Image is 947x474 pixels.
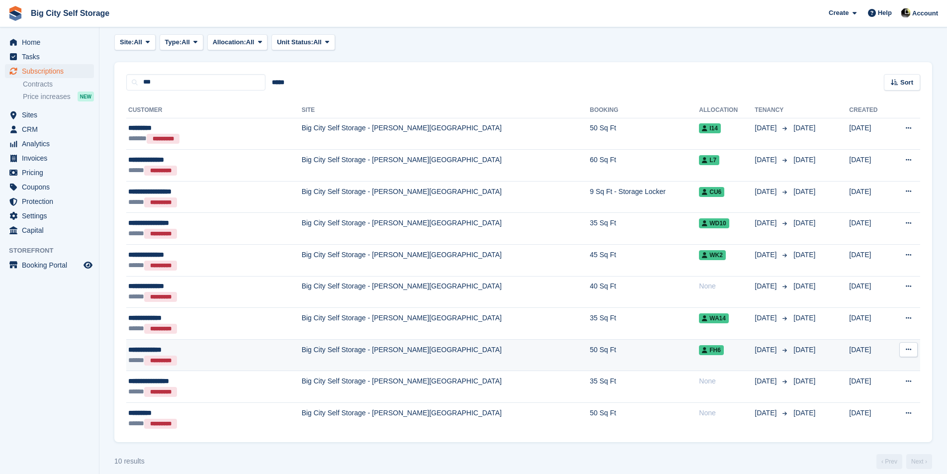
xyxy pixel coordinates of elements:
[271,34,335,51] button: Unit Status: All
[874,454,934,469] nav: Page
[755,313,778,323] span: [DATE]
[755,250,778,260] span: [DATE]
[302,276,590,308] td: Big City Self Storage - [PERSON_NAME][GEOGRAPHIC_DATA]
[699,408,755,418] div: None
[590,308,699,340] td: 35 Sq Ft
[793,124,815,132] span: [DATE]
[699,376,755,386] div: None
[22,166,82,180] span: Pricing
[755,376,778,386] span: [DATE]
[8,6,23,21] img: stora-icon-8386f47178a22dfd0bd8f6a31ec36ba5ce8667c1dd55bd0f319d3a0aa187defe.svg
[755,218,778,228] span: [DATE]
[22,122,82,136] span: CRM
[23,80,94,89] a: Contracts
[302,403,590,434] td: Big City Self Storage - [PERSON_NAME][GEOGRAPHIC_DATA]
[5,180,94,194] a: menu
[793,282,815,290] span: [DATE]
[849,308,890,340] td: [DATE]
[793,251,815,259] span: [DATE]
[906,454,932,469] a: Next
[900,78,913,88] span: Sort
[22,50,82,64] span: Tasks
[755,187,778,197] span: [DATE]
[22,258,82,272] span: Booking Portal
[590,181,699,213] td: 9 Sq Ft - Storage Locker
[302,213,590,245] td: Big City Self Storage - [PERSON_NAME][GEOGRAPHIC_DATA]
[313,37,322,47] span: All
[302,102,590,118] th: Site
[5,35,94,49] a: menu
[22,180,82,194] span: Coupons
[134,37,142,47] span: All
[849,371,890,403] td: [DATE]
[5,108,94,122] a: menu
[590,403,699,434] td: 50 Sq Ft
[793,314,815,322] span: [DATE]
[849,118,890,150] td: [DATE]
[699,123,721,133] span: I14
[755,155,778,165] span: [DATE]
[699,345,724,355] span: FH6
[876,454,902,469] a: Previous
[849,213,890,245] td: [DATE]
[912,8,938,18] span: Account
[793,156,815,164] span: [DATE]
[699,155,719,165] span: L7
[755,102,789,118] th: Tenancy
[849,102,890,118] th: Created
[849,339,890,371] td: [DATE]
[302,181,590,213] td: Big City Self Storage - [PERSON_NAME][GEOGRAPHIC_DATA]
[5,194,94,208] a: menu
[878,8,892,18] span: Help
[755,123,778,133] span: [DATE]
[755,281,778,291] span: [DATE]
[590,118,699,150] td: 50 Sq Ft
[755,408,778,418] span: [DATE]
[699,281,755,291] div: None
[829,8,849,18] span: Create
[5,223,94,237] a: menu
[207,34,268,51] button: Allocation: All
[699,102,755,118] th: Allocation
[5,137,94,151] a: menu
[901,8,911,18] img: Patrick Nevin
[302,150,590,182] td: Big City Self Storage - [PERSON_NAME][GEOGRAPHIC_DATA]
[22,35,82,49] span: Home
[27,5,113,21] a: Big City Self Storage
[114,34,156,51] button: Site: All
[120,37,134,47] span: Site:
[590,102,699,118] th: Booking
[590,371,699,403] td: 35 Sq Ft
[23,91,94,102] a: Price increases NEW
[5,258,94,272] a: menu
[5,166,94,180] a: menu
[5,122,94,136] a: menu
[23,92,71,101] span: Price increases
[590,150,699,182] td: 60 Sq Ft
[590,339,699,371] td: 50 Sq Ft
[22,209,82,223] span: Settings
[699,218,729,228] span: WD10
[755,345,778,355] span: [DATE]
[181,37,190,47] span: All
[793,219,815,227] span: [DATE]
[849,181,890,213] td: [DATE]
[302,371,590,403] td: Big City Self Storage - [PERSON_NAME][GEOGRAPHIC_DATA]
[302,245,590,277] td: Big City Self Storage - [PERSON_NAME][GEOGRAPHIC_DATA]
[302,339,590,371] td: Big City Self Storage - [PERSON_NAME][GEOGRAPHIC_DATA]
[849,403,890,434] td: [DATE]
[22,137,82,151] span: Analytics
[590,245,699,277] td: 45 Sq Ft
[699,313,729,323] span: WA14
[78,92,94,101] div: NEW
[590,213,699,245] td: 35 Sq Ft
[22,64,82,78] span: Subscriptions
[82,259,94,271] a: Preview store
[5,64,94,78] a: menu
[114,456,145,467] div: 10 results
[590,276,699,308] td: 40 Sq Ft
[246,37,255,47] span: All
[302,118,590,150] td: Big City Self Storage - [PERSON_NAME][GEOGRAPHIC_DATA]
[793,188,815,195] span: [DATE]
[5,50,94,64] a: menu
